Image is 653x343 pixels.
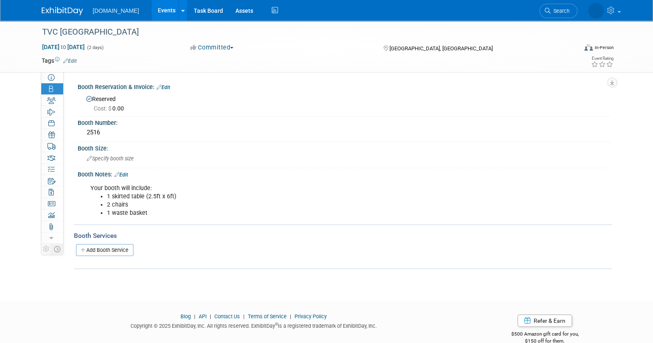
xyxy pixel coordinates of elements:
[107,193,505,201] li: 1 skirted table (2.5ft x 6ft)
[94,105,112,112] span: Cost: $
[41,244,51,254] td: Personalize Event Tab Strip
[42,43,85,51] span: [DATE] [DATE]
[539,4,577,18] a: Search
[551,8,570,14] span: Search
[529,43,614,55] div: Event Format
[188,43,237,52] button: Committed
[192,313,197,320] span: |
[288,313,293,320] span: |
[248,313,287,320] a: Terms of Service
[275,322,278,327] sup: ®
[591,56,613,61] div: Event Rating
[76,244,133,256] a: Add Booth Service
[588,3,604,19] img: Iuliia Bulow
[78,168,612,179] div: Booth Notes:
[84,93,606,113] div: Reserved
[157,85,170,90] a: Edit
[42,7,83,15] img: ExhibitDay
[87,155,134,162] span: Specify booth size
[584,44,593,51] img: Format-Inperson.png
[85,180,510,221] div: Your booth will include:
[74,231,612,240] div: Booth Services
[594,45,613,51] div: In-Person
[294,313,327,320] a: Privacy Policy
[78,117,612,127] div: Booth Number:
[63,58,77,64] a: Edit
[42,320,466,330] div: Copyright © 2025 ExhibitDay, Inc. All rights reserved. ExhibitDay is a registered trademark of Ex...
[208,313,213,320] span: |
[180,313,191,320] a: Blog
[78,81,612,92] div: Booth Reservation & Invoice:
[78,142,612,153] div: Booth Size:
[51,244,63,254] td: Toggle Event Tabs
[389,45,493,52] span: [GEOGRAPHIC_DATA], [GEOGRAPHIC_DATA]
[59,44,67,50] span: to
[241,313,247,320] span: |
[214,313,240,320] a: Contact Us
[199,313,207,320] a: API
[39,25,565,40] div: TVC [GEOGRAPHIC_DATA]
[114,172,128,178] a: Edit
[42,56,77,65] td: Tags
[86,45,104,50] span: (2 days)
[93,7,139,14] span: [DOMAIN_NAME]
[107,209,505,217] li: 1 waste basket
[107,201,505,209] li: 2 chairs
[518,315,572,327] a: Refer & Earn
[84,126,606,139] div: 2516
[94,105,127,112] span: 0.00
